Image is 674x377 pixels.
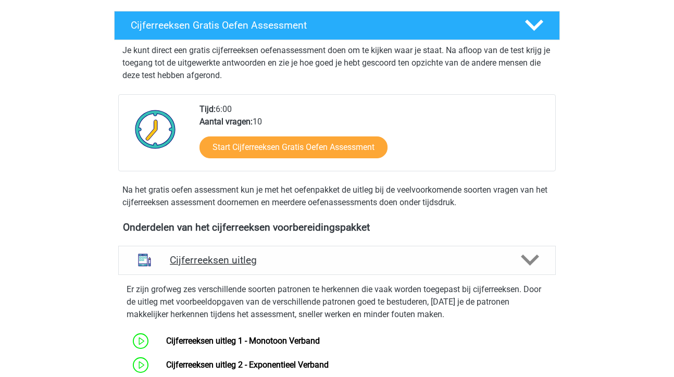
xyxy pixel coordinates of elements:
img: cijferreeksen uitleg [131,247,158,273]
a: Start Cijferreeksen Gratis Oefen Assessment [199,136,388,158]
img: Klok [129,103,182,155]
p: Je kunt direct een gratis cijferreeksen oefenassessment doen om te kijken waar je staat. Na afloo... [122,44,552,82]
a: Cijferreeksen uitleg 2 - Exponentieel Verband [166,360,329,370]
p: Er zijn grofweg zes verschillende soorten patronen te herkennen die vaak worden toegepast bij cij... [127,283,547,321]
a: Cijferreeksen Gratis Oefen Assessment [110,11,564,40]
a: Cijferreeksen uitleg 1 - Monotoon Verband [166,336,320,346]
h4: Onderdelen van het cijferreeksen voorbereidingspakket [123,221,551,233]
h4: Cijferreeksen Gratis Oefen Assessment [131,19,508,31]
b: Aantal vragen: [199,117,253,127]
b: Tijd: [199,104,216,114]
div: 6:00 10 [192,103,555,171]
a: uitleg Cijferreeksen uitleg [114,246,560,275]
h4: Cijferreeksen uitleg [170,254,504,266]
div: Na het gratis oefen assessment kun je met het oefenpakket de uitleg bij de veelvoorkomende soorte... [118,184,556,209]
